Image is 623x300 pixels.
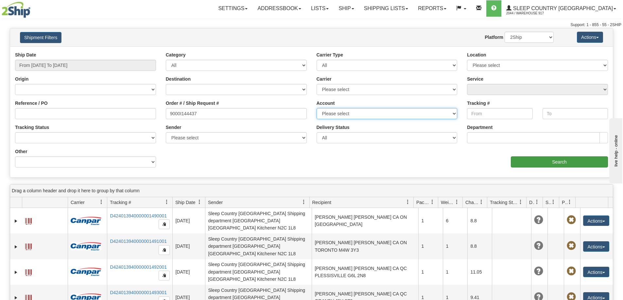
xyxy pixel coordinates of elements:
span: Delivery Status [529,199,535,206]
a: D424013940000001491001 [110,239,167,244]
span: Pickup Not Assigned [567,215,576,225]
label: Carrier Type [317,52,343,58]
span: Recipient [312,199,331,206]
label: Platform [485,34,503,40]
img: 14 - Canpar [71,242,101,250]
td: [PERSON_NAME] [PERSON_NAME] CA ON [GEOGRAPHIC_DATA] [312,208,418,233]
img: 14 - Canpar [71,268,101,276]
button: Actions [583,215,609,226]
span: Pickup Not Assigned [567,267,576,276]
span: Unknown [534,267,543,276]
td: 1 [443,259,467,285]
a: Packages filter column settings [427,197,438,208]
span: Carrier [71,199,85,206]
button: Actions [583,241,609,252]
a: Pickup Status filter column settings [564,197,575,208]
span: Sleep Country [GEOGRAPHIC_DATA] [511,6,613,11]
td: 1 [418,233,443,259]
input: Search [511,156,608,167]
td: [DATE] [172,233,205,259]
td: 1 [443,233,467,259]
a: Delivery Status filter column settings [531,197,543,208]
td: 6 [443,208,467,233]
span: Unknown [534,215,543,225]
span: Shipment Issues [545,199,551,206]
a: Tracking Status filter column settings [515,197,526,208]
td: [DATE] [172,259,205,285]
a: D424013940000001490001 [110,213,167,218]
td: Sleep Country [GEOGRAPHIC_DATA] Shipping department [GEOGRAPHIC_DATA] [GEOGRAPHIC_DATA] Kitchener... [205,208,312,233]
button: Actions [577,32,603,43]
label: Department [467,124,493,131]
a: Reports [413,0,451,17]
a: Label [25,241,32,251]
td: 8.8 [467,208,492,233]
td: [PERSON_NAME] [PERSON_NAME] CA QC PLESSISVILLE G6L 2N8 [312,259,418,285]
td: 1 [418,259,443,285]
span: Tracking # [110,199,131,206]
td: 11.05 [467,259,492,285]
td: Sleep Country [GEOGRAPHIC_DATA] Shipping department [GEOGRAPHIC_DATA] [GEOGRAPHIC_DATA] Kitchener... [205,259,312,285]
span: Tracking Status [490,199,518,206]
input: To [543,108,608,119]
div: live help - online [5,6,61,10]
span: Sender [208,199,223,206]
a: Shipment Issues filter column settings [548,197,559,208]
a: Addressbook [252,0,306,17]
label: Reference / PO [15,100,48,106]
div: Support: 1 - 855 - 55 - 2SHIP [2,22,621,28]
a: Lists [306,0,334,17]
a: Recipient filter column settings [402,197,413,208]
a: Sleep Country [GEOGRAPHIC_DATA] 2044 / Warehouse 917 [501,0,621,17]
label: Service [467,76,483,82]
button: Copy to clipboard [159,219,170,229]
button: Shipment Filters [20,32,61,43]
label: Destination [166,76,191,82]
a: Label [25,215,32,226]
div: grid grouping header [10,184,613,197]
a: Expand [13,244,19,250]
button: Actions [583,267,609,277]
a: Carrier filter column settings [96,197,107,208]
label: Origin [15,76,28,82]
a: Tracking # filter column settings [161,197,172,208]
span: Weight [441,199,455,206]
label: Tracking # [467,100,490,106]
img: logo2044.jpg [2,2,30,18]
label: Tracking Status [15,124,49,131]
a: Sender filter column settings [298,197,309,208]
a: D424013940000001492001 [110,264,167,270]
label: Carrier [317,76,332,82]
td: 1 [418,208,443,233]
span: 2044 / Warehouse 917 [506,10,555,17]
a: Label [25,266,32,277]
label: Category [166,52,186,58]
label: Order # / Ship Request # [166,100,219,106]
span: Packages [416,199,430,206]
label: Account [317,100,335,106]
label: Ship Date [15,52,36,58]
span: Unknown [534,241,543,250]
input: From [467,108,532,119]
a: Weight filter column settings [451,197,462,208]
a: Expand [13,218,19,224]
label: Sender [166,124,181,131]
img: 14 - Canpar [71,217,101,225]
td: [DATE] [172,208,205,233]
a: Ship Date filter column settings [194,197,205,208]
iframe: chat widget [608,117,622,183]
td: 8.8 [467,233,492,259]
a: D424013940000001493001 [110,290,167,295]
label: Location [467,52,486,58]
button: Copy to clipboard [159,271,170,280]
button: Copy to clipboard [159,245,170,255]
a: Charge filter column settings [476,197,487,208]
span: Ship Date [175,199,195,206]
label: Other [15,148,27,155]
span: Charge [465,199,479,206]
a: Ship [334,0,359,17]
td: Sleep Country [GEOGRAPHIC_DATA] Shipping department [GEOGRAPHIC_DATA] [GEOGRAPHIC_DATA] Kitchener... [205,233,312,259]
a: Shipping lists [359,0,413,17]
span: Pickup Not Assigned [567,241,576,250]
span: Pickup Status [562,199,567,206]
